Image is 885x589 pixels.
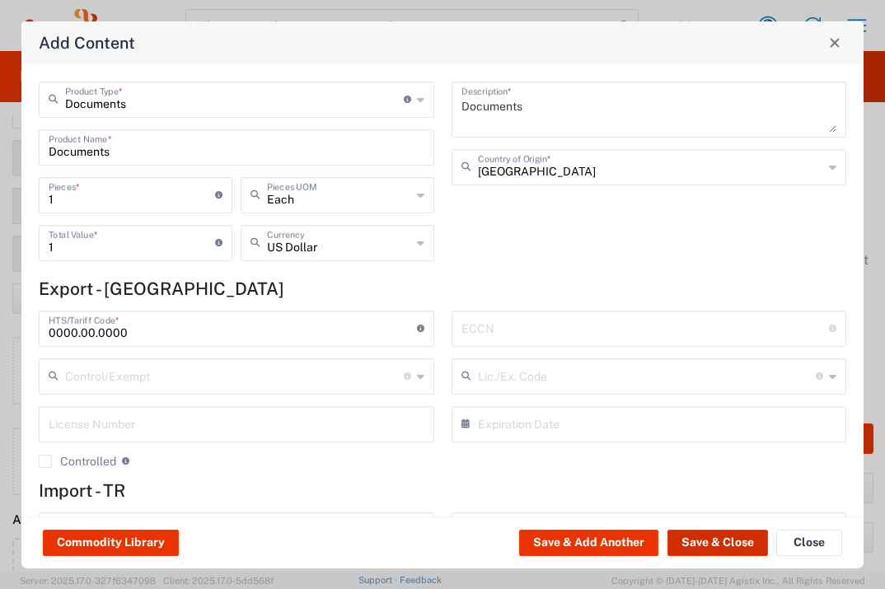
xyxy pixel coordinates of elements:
[43,530,179,556] button: Commodity Library
[667,530,768,556] button: Save & Close
[39,480,846,501] h4: Import - TR
[519,530,658,556] button: Save & Add Another
[39,30,135,54] h4: Add Content
[39,278,846,299] h4: Export - [GEOGRAPHIC_DATA]
[823,31,846,54] button: Close
[39,455,116,468] label: Controlled
[776,530,842,556] button: Close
